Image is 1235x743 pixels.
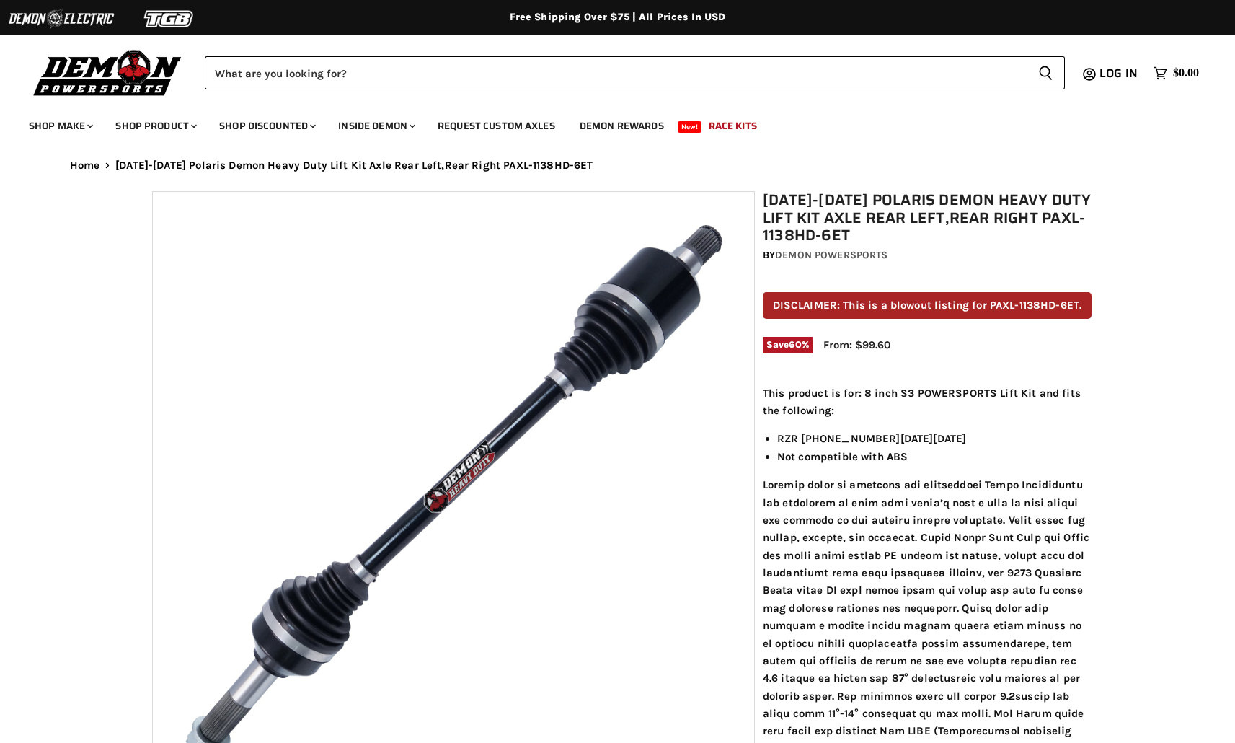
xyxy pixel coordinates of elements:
form: Product [205,56,1065,89]
span: New! [678,121,702,133]
span: From: $99.60 [823,338,890,351]
span: 60 [789,339,801,350]
a: Shop Make [18,111,102,141]
div: by [763,247,1092,263]
span: Save % [763,337,813,353]
img: Demon Powersports [29,47,187,98]
a: Request Custom Axles [427,111,566,141]
img: TGB Logo 2 [115,5,223,32]
a: Home [70,159,100,172]
a: Demon Rewards [569,111,675,141]
span: Log in [1099,64,1138,82]
a: Demon Powersports [775,249,887,261]
button: Search [1027,56,1065,89]
img: Demon Electric Logo 2 [7,5,115,32]
span: $0.00 [1173,66,1199,80]
p: This product is for: 8 inch S3 POWERSPORTS Lift Kit and fits the following: [763,384,1092,420]
a: $0.00 [1146,63,1206,84]
h1: [DATE]-[DATE] Polaris Demon Heavy Duty Lift Kit Axle Rear Left,Rear Right PAXL-1138HD-6ET [763,191,1092,245]
div: Free Shipping Over $75 | All Prices In USD [41,11,1195,24]
li: RZR [PHONE_NUMBER][DATE][DATE] [777,430,1092,447]
ul: Main menu [18,105,1195,141]
nav: Breadcrumbs [41,159,1195,172]
li: Not compatible with ABS [777,448,1092,465]
span: [DATE]-[DATE] Polaris Demon Heavy Duty Lift Kit Axle Rear Left,Rear Right PAXL-1138HD-6ET [115,159,593,172]
a: Shop Discounted [208,111,324,141]
input: Search [205,56,1027,89]
a: Shop Product [105,111,205,141]
a: Inside Demon [327,111,424,141]
a: Log in [1093,67,1146,80]
p: DISCLAIMER: This is a blowout listing for PAXL-1138HD-6ET. [763,292,1092,319]
a: Race Kits [698,111,768,141]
